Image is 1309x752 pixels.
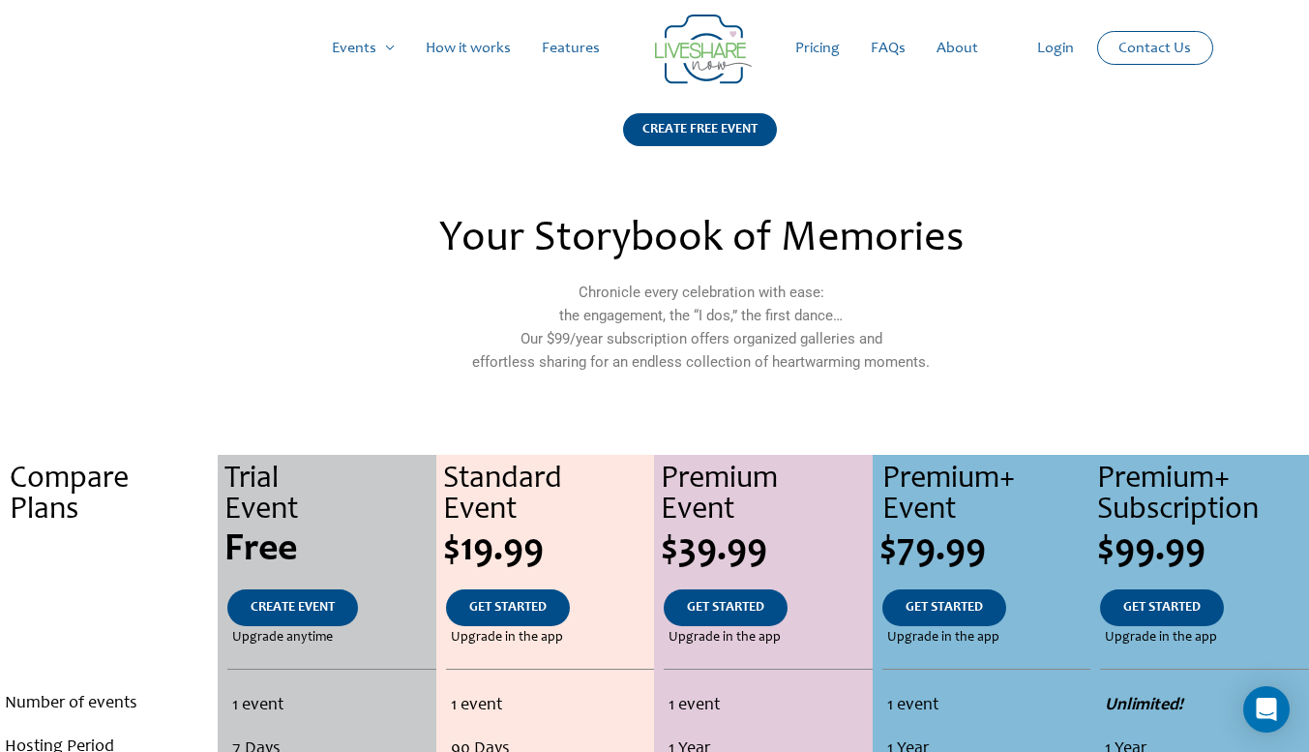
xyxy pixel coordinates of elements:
[882,465,1090,526] div: Premium+ Event
[282,281,1119,374] p: Chronicle every celebration with ease: the engagement, the “I dos,” the first dance… Our $99/year...
[1097,465,1308,526] div: Premium+ Subscription
[1100,589,1224,626] a: GET STARTED
[887,626,999,649] span: Upgrade in the app
[251,601,335,615] span: CREATE EVENT
[1103,32,1206,64] a: Contact Us
[1022,17,1089,79] a: Login
[227,589,358,626] a: CREATE EVENT
[1105,697,1183,714] strong: Unlimited!
[1097,531,1308,570] div: $99.99
[687,601,764,615] span: GET STARTED
[906,601,983,615] span: GET STARTED
[107,631,111,645] span: .
[443,531,654,570] div: $19.99
[526,17,615,79] a: Features
[232,684,430,728] li: 1 event
[1105,626,1217,649] span: Upgrade in the app
[224,465,435,526] div: Trial Event
[669,684,867,728] li: 1 event
[655,15,752,84] img: LiveShare logo - Capture & Share Event Memories
[451,684,649,728] li: 1 event
[921,17,994,79] a: About
[780,17,855,79] a: Pricing
[669,626,781,649] span: Upgrade in the app
[107,601,111,615] span: .
[446,589,570,626] a: GET STARTED
[34,17,1275,79] nav: Site Navigation
[5,682,213,726] li: Number of events
[232,626,333,649] span: Upgrade anytime
[104,531,114,570] span: .
[661,465,872,526] div: Premium Event
[451,626,563,649] span: Upgrade in the app
[410,17,526,79] a: How it works
[282,219,1119,261] h2: Your Storybook of Memories
[84,589,134,626] a: .
[10,465,218,526] div: Compare Plans
[316,17,410,79] a: Events
[855,17,921,79] a: FAQs
[224,531,435,570] div: Free
[879,531,1090,570] div: $79.99
[1123,601,1201,615] span: GET STARTED
[661,531,872,570] div: $39.99
[1243,686,1290,733] div: Open Intercom Messenger
[443,465,654,526] div: Standard Event
[664,589,788,626] a: GET STARTED
[623,113,777,170] a: CREATE FREE EVENT
[882,589,1006,626] a: GET STARTED
[623,113,777,146] div: CREATE FREE EVENT
[887,684,1086,728] li: 1 event
[469,601,547,615] span: GET STARTED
